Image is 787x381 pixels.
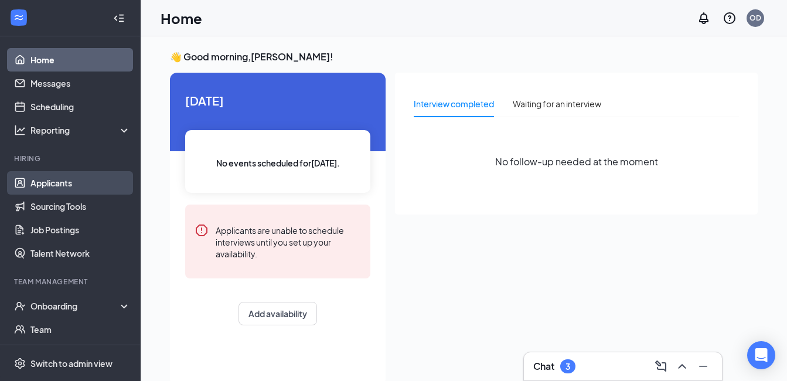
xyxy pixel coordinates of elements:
[30,241,131,265] a: Talent Network
[30,318,131,341] a: Team
[216,157,340,169] span: No events scheduled for [DATE] .
[30,171,131,195] a: Applicants
[30,48,131,72] a: Home
[14,300,26,312] svg: UserCheck
[694,357,713,376] button: Minimize
[697,11,711,25] svg: Notifications
[170,50,758,63] h3: 👋 Good morning, [PERSON_NAME] !
[14,358,26,369] svg: Settings
[13,12,25,23] svg: WorkstreamLogo
[30,218,131,241] a: Job Postings
[14,154,128,164] div: Hiring
[533,360,554,373] h3: Chat
[30,358,113,369] div: Switch to admin view
[239,302,317,325] button: Add availability
[565,362,570,372] div: 3
[30,341,131,365] a: DocumentsCrown
[723,11,737,25] svg: QuestionInfo
[30,195,131,218] a: Sourcing Tools
[495,154,658,169] span: No follow-up needed at the moment
[749,13,761,23] div: OD
[14,124,26,136] svg: Analysis
[654,359,668,373] svg: ComposeMessage
[747,341,775,369] div: Open Intercom Messenger
[113,12,125,24] svg: Collapse
[185,91,370,110] span: [DATE]
[30,72,131,95] a: Messages
[414,97,494,110] div: Interview completed
[675,359,689,373] svg: ChevronUp
[696,359,710,373] svg: Minimize
[161,8,202,28] h1: Home
[30,300,121,312] div: Onboarding
[652,357,670,376] button: ComposeMessage
[30,95,131,118] a: Scheduling
[513,97,601,110] div: Waiting for an interview
[673,357,691,376] button: ChevronUp
[195,223,209,237] svg: Error
[30,124,131,136] div: Reporting
[216,223,361,260] div: Applicants are unable to schedule interviews until you set up your availability.
[14,277,128,287] div: Team Management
